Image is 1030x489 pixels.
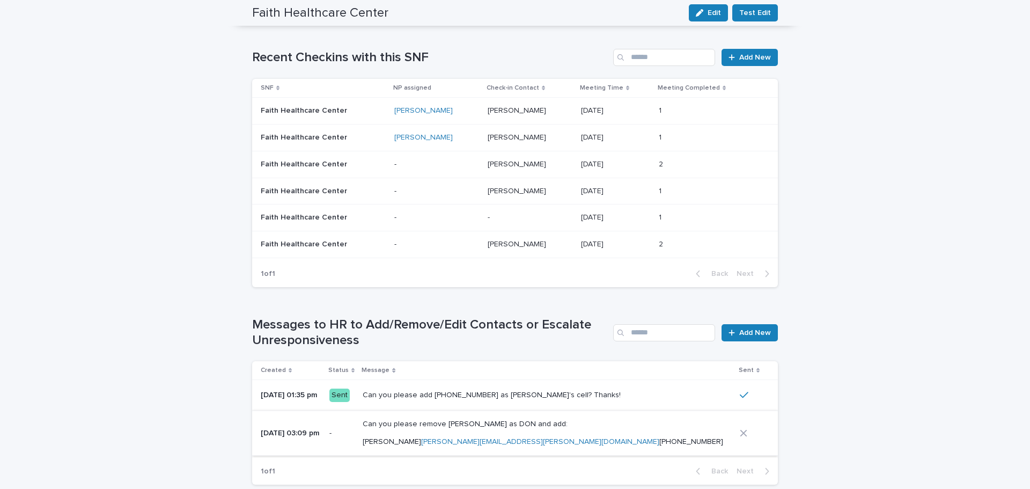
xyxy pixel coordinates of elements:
p: 1 [659,185,664,196]
p: Faith Healthcare Center [261,240,368,249]
p: [DATE] [581,131,606,142]
p: Faith Healthcare Center [261,106,368,115]
p: [DATE] [581,211,606,222]
p: [DATE] [581,104,606,115]
a: Add New [722,49,778,66]
p: 1 [659,211,664,222]
span: Next [737,270,760,278]
p: Message [362,364,389,376]
span: Back [705,468,728,475]
a: [PERSON_NAME][EMAIL_ADDRESS][PERSON_NAME][DOMAIN_NAME] [421,438,659,446]
a: [PERSON_NAME] [394,106,453,115]
p: Meeting Time [580,82,623,94]
p: [PERSON_NAME] [488,238,548,249]
p: - [329,429,355,438]
span: Add New [739,329,771,337]
button: Next [732,269,778,279]
p: NP assigned [393,82,431,94]
p: SNF [261,82,274,94]
tr: Faith Healthcare Center-[PERSON_NAME][PERSON_NAME] [DATE][DATE] 11 [252,178,778,205]
p: [DATE] [581,185,606,196]
p: [DATE] [581,158,606,169]
button: Next [732,466,778,476]
p: 2 [659,158,665,169]
p: [DATE] [581,238,606,249]
p: - [394,160,479,169]
tr: Faith Healthcare Center[PERSON_NAME] [PERSON_NAME][PERSON_NAME] [DATE][DATE] 11 [252,98,778,125]
p: Created [261,364,286,376]
span: Add New [739,54,771,61]
input: Search [613,49,715,66]
span: Edit [708,9,721,17]
h2: Faith Healthcare Center [252,5,388,21]
tr: [DATE] 01:35 pmSentCan you please add [PHONE_NUMBER] as [PERSON_NAME]'s cell? Thanks! [252,380,778,411]
tr: Faith Healthcare Center[PERSON_NAME] [PERSON_NAME][PERSON_NAME] [DATE][DATE] 11 [252,125,778,151]
p: 2 [659,238,665,249]
p: [PERSON_NAME] [488,131,548,142]
button: Back [687,466,732,476]
a: [PERSON_NAME] [394,133,453,142]
p: 1 of 1 [252,261,284,287]
p: Faith Healthcare Center [261,187,368,196]
p: [PERSON_NAME] [488,185,548,196]
span: Next [737,468,760,475]
p: [DATE] 03:09 pm [261,429,321,438]
p: Sent [739,364,754,376]
p: - [394,213,479,222]
p: - [394,187,479,196]
h1: Messages to HR to Add/Remove/Edit Contacts or Escalate Unresponsiveness [252,317,609,348]
p: Check-in Contact [487,82,539,94]
tr: [DATE] 03:09 pm-Can you please remove [PERSON_NAME] as DON and add: [PERSON_NAME][PERSON_NAME][EM... [252,411,778,455]
span: Test Edit [739,8,771,18]
p: Can you please add [PHONE_NUMBER] as [PERSON_NAME]'s cell? Thanks! [363,391,731,400]
p: Faith Healthcare Center [261,160,368,169]
div: Sent [329,389,350,402]
button: Back [687,269,732,279]
a: Add New [722,324,778,341]
p: - [488,211,492,222]
input: Search [613,324,715,341]
h1: Recent Checkins with this SNF [252,50,609,65]
p: [PERSON_NAME] [488,104,548,115]
tr: Faith Healthcare Center-[PERSON_NAME][PERSON_NAME] [DATE][DATE] 22 [252,151,778,178]
p: - [394,240,479,249]
tr: Faith Healthcare Center-[PERSON_NAME][PERSON_NAME] [DATE][DATE] 22 [252,231,778,258]
p: Faith Healthcare Center [261,133,368,142]
tr: Faith Healthcare Center--- [DATE][DATE] 11 [252,205,778,231]
p: Can you please remove [PERSON_NAME] as DON and add: [PERSON_NAME] [PHONE_NUMBER] [363,420,731,447]
p: Status [328,364,349,376]
p: 1 [659,104,664,115]
button: Edit [689,4,728,21]
p: Faith Healthcare Center [261,213,368,222]
p: Meeting Completed [658,82,720,94]
span: Back [705,270,728,278]
p: [DATE] 01:35 pm [261,391,321,400]
p: 1 [659,131,664,142]
p: 1 of 1 [252,458,284,485]
button: Test Edit [732,4,778,21]
p: [PERSON_NAME] [488,158,548,169]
